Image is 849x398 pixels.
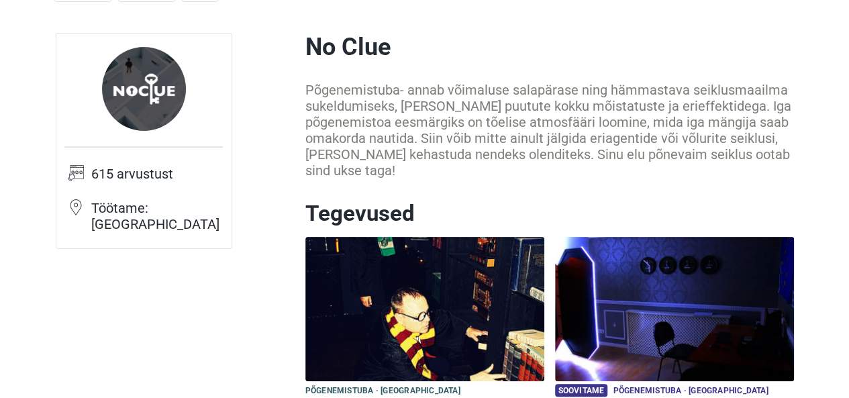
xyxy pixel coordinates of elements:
img: Põgenemine Pangast [555,237,794,381]
h2: Tegevused [305,200,794,227]
h1: No Clue [305,33,794,62]
td: Töötame: [GEOGRAPHIC_DATA] [91,199,223,240]
span: Soovitame [555,384,608,397]
td: 615 arvustust [91,164,223,199]
div: Põgenemistuba- annab võimaluse salapärase ning hämmastava seiklusmaailma sukeldumiseks, [PERSON_N... [305,82,794,179]
img: Võlurite Kool [305,237,544,381]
